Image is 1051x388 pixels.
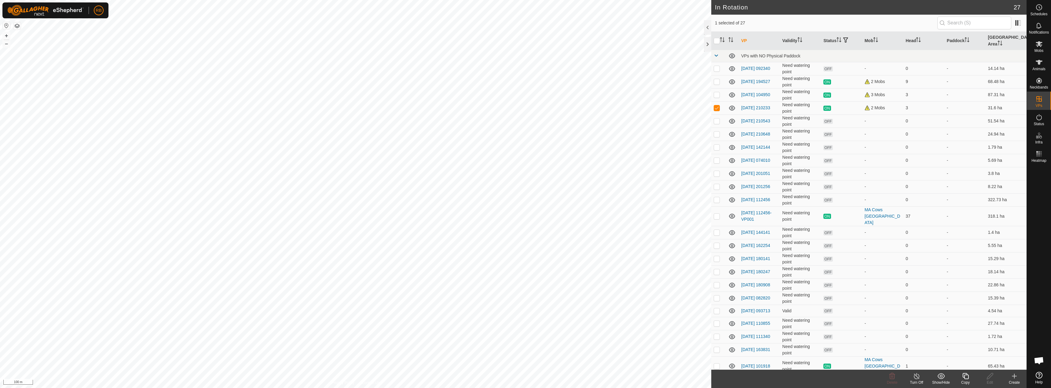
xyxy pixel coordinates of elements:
td: Need watering point [780,193,821,206]
td: 65.43 ha [985,356,1027,376]
div: - [865,346,901,353]
button: + [3,32,10,39]
td: 51.54 ha [985,114,1027,128]
td: 0 [903,128,944,141]
a: [DATE] 104950 [741,92,770,97]
td: 0 [903,141,944,154]
a: [DATE] 101918 [741,364,770,368]
a: [DATE] 093713 [741,308,770,313]
th: VP [739,32,780,50]
a: [DATE] 180247 [741,269,770,274]
td: - [944,167,986,180]
td: 0 [903,265,944,278]
span: OFF [823,184,833,190]
div: Open chat [1030,351,1048,370]
div: - [865,242,901,249]
h2: In Rotation [715,4,1014,11]
td: 0 [903,305,944,317]
div: - [865,333,901,340]
td: 5.69 ha [985,154,1027,167]
td: 15.29 ha [985,252,1027,265]
td: Need watering point [780,265,821,278]
td: - [944,193,986,206]
td: - [944,278,986,292]
td: 15.39 ha [985,292,1027,305]
td: 1.4 ha [985,226,1027,239]
td: - [944,88,986,101]
th: Mob [862,32,903,50]
a: [DATE] 180141 [741,256,770,261]
a: [DATE] 210648 [741,132,770,136]
td: 3 [903,88,944,101]
span: OFF [823,270,833,275]
td: - [944,330,986,343]
td: - [944,206,986,226]
td: 14.14 ha [985,62,1027,75]
td: - [944,114,986,128]
a: [DATE] 180908 [741,282,770,287]
span: OFF [823,230,833,235]
td: 4.54 ha [985,305,1027,317]
span: OFF [823,119,833,124]
div: Copy [953,380,978,385]
td: Need watering point [780,292,821,305]
th: [GEOGRAPHIC_DATA] Area [985,32,1027,50]
td: Need watering point [780,101,821,114]
div: - [865,118,901,124]
div: - [865,308,901,314]
div: 2 Mobs [865,78,901,85]
td: Need watering point [780,128,821,141]
td: - [944,101,986,114]
td: - [944,141,986,154]
span: Schedules [1030,12,1047,16]
a: [DATE] 210233 [741,105,770,110]
div: - [865,183,901,190]
a: [DATE] 144141 [741,230,770,235]
div: Create [1002,380,1027,385]
span: OFF [823,158,833,163]
span: VPs [1035,104,1042,107]
span: OFF [823,283,833,288]
td: Valid [780,305,821,317]
td: - [944,292,986,305]
span: ON [823,364,831,369]
p-sorticon: Activate to sort [916,38,921,43]
span: ON [823,92,831,98]
td: 1.79 ha [985,141,1027,154]
a: [DATE] 210543 [741,118,770,123]
span: Heatmap [1031,159,1046,162]
td: Need watering point [780,226,821,239]
div: - [865,269,901,275]
th: Validity [780,32,821,50]
td: - [944,128,986,141]
div: - [865,131,901,137]
a: [DATE] 142144 [741,145,770,150]
td: Need watering point [780,88,821,101]
th: Status [821,32,862,50]
span: OFF [823,66,833,71]
td: 0 [903,343,944,356]
div: MA Cows [GEOGRAPHIC_DATA] [865,357,901,376]
td: 0 [903,193,944,206]
p-sorticon: Activate to sort [965,38,969,43]
td: - [944,154,986,167]
div: - [865,256,901,262]
td: 0 [903,154,944,167]
td: 27.74 ha [985,317,1027,330]
td: 24.94 ha [985,128,1027,141]
td: Need watering point [780,154,821,167]
td: 0 [903,239,944,252]
span: Animals [1032,67,1046,71]
span: OFF [823,132,833,137]
a: Privacy Policy [331,380,354,386]
td: Need watering point [780,252,821,265]
span: Help [1035,380,1043,384]
span: OFF [823,243,833,248]
button: Reset Map [3,22,10,29]
span: 1 selected of 27 [715,20,937,26]
td: Need watering point [780,356,821,376]
div: - [865,170,901,177]
a: Help [1027,369,1051,386]
a: [DATE] 201256 [741,184,770,189]
span: Status [1034,122,1044,126]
